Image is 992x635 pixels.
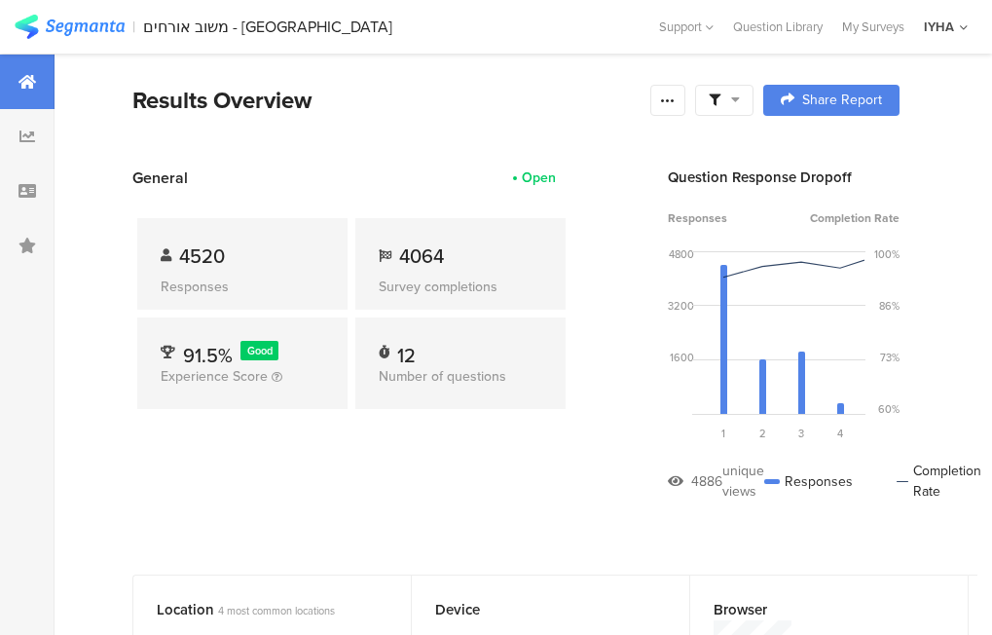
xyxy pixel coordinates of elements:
[668,167,900,188] div: Question Response Dropoff
[723,18,832,36] a: Question Library
[397,341,416,360] div: 12
[897,461,985,502] div: Completion Rate
[714,599,912,620] div: Browser
[764,461,853,502] div: Responses
[669,246,694,262] div: 4800
[522,168,556,188] div: Open
[759,426,766,441] span: 2
[722,461,764,502] div: unique views
[143,18,392,36] div: משוב אורחים - [GEOGRAPHIC_DATA]
[924,18,954,36] div: IYHA
[179,242,225,271] span: 4520
[802,93,882,107] span: Share Report
[435,599,634,620] div: Device
[721,426,725,441] span: 1
[874,246,900,262] div: 100%
[379,366,506,387] span: Number of questions
[670,350,694,365] div: 1600
[837,426,843,441] span: 4
[183,341,233,370] span: 91.5%
[247,343,273,358] span: Good
[880,350,900,365] div: 73%
[399,242,444,271] span: 4064
[810,209,900,227] span: Completion Rate
[879,298,900,314] div: 86%
[157,599,355,620] div: Location
[161,277,324,297] div: Responses
[832,18,914,36] a: My Surveys
[15,15,125,39] img: segmanta logo
[132,83,641,118] div: Results Overview
[798,426,804,441] span: 3
[161,366,268,387] span: Experience Score
[878,401,900,417] div: 60%
[132,167,188,189] span: General
[668,298,694,314] div: 3200
[691,471,722,492] div: 4886
[659,12,714,42] div: Support
[218,603,335,618] span: 4 most common locations
[132,16,135,38] div: |
[668,209,727,227] span: Responses
[379,277,542,297] div: Survey completions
